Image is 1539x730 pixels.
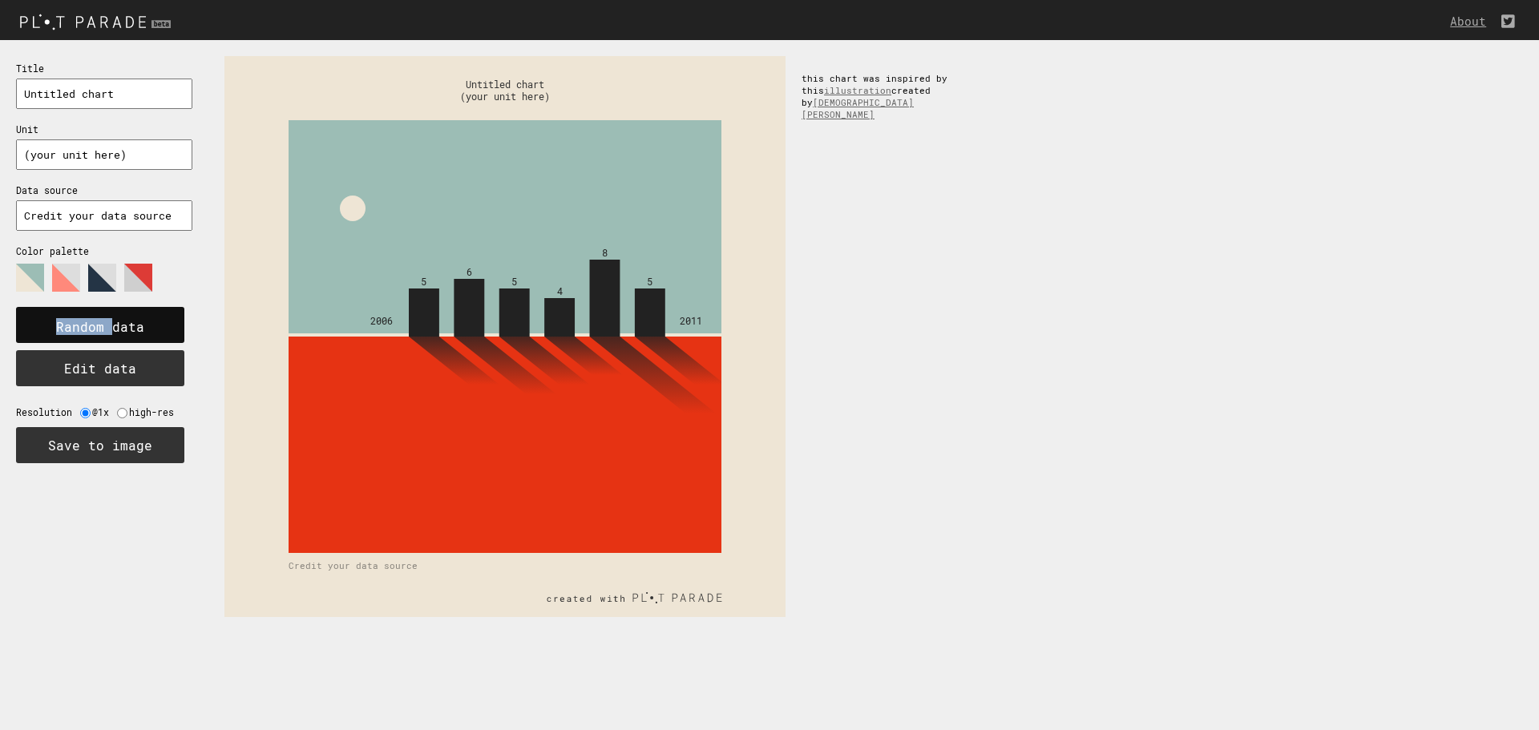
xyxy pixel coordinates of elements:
[16,427,184,463] button: Save to image
[802,96,914,120] a: [DEMOGRAPHIC_DATA][PERSON_NAME]
[1450,14,1494,29] a: About
[16,350,184,386] button: Edit data
[16,123,192,135] p: Unit
[16,245,192,257] p: Color palette
[16,63,192,75] p: Title
[786,56,978,136] div: this chart was inspired by this created by
[460,90,550,103] text: (your unit here)
[129,406,182,418] label: high-res
[16,184,192,196] p: Data source
[92,406,117,418] label: @1x
[466,78,544,91] text: Untitled chart
[289,559,418,571] text: Credit your data source
[824,84,891,96] a: illustration
[56,318,144,335] text: Random data
[16,406,80,418] label: Resolution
